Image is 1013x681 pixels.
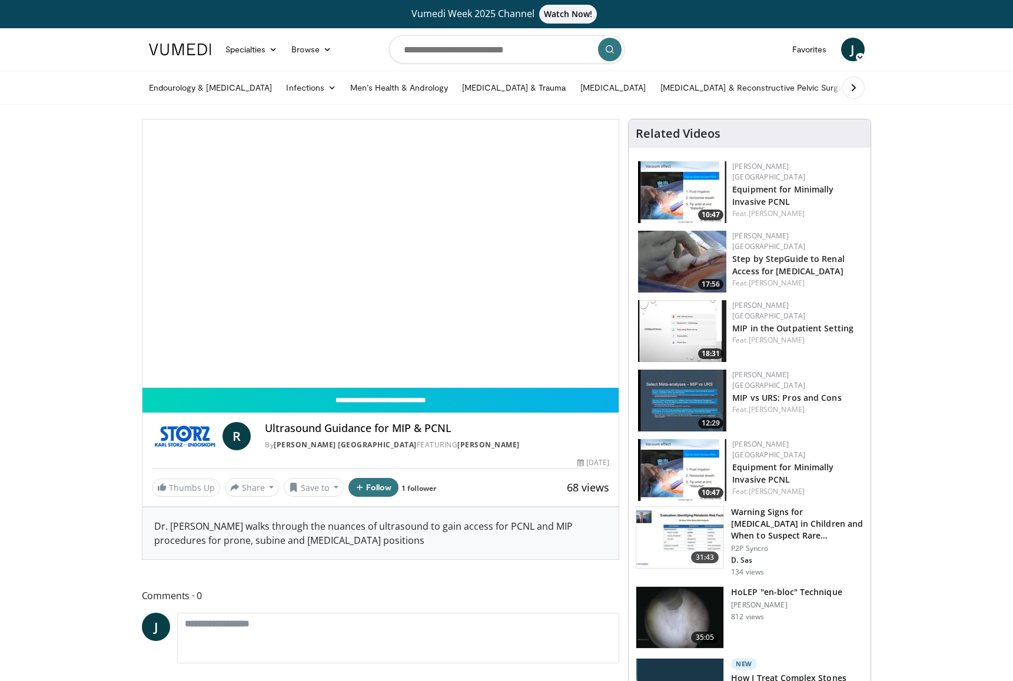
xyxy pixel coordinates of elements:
[698,487,723,498] span: 10:47
[401,483,436,493] a: 1 follower
[732,231,805,251] a: [PERSON_NAME] [GEOGRAPHIC_DATA]
[732,278,861,288] div: Feat.
[638,439,726,501] a: 10:47
[732,184,833,207] a: Equipment for Minimally Invasive PCNL
[149,44,211,55] img: VuMedi Logo
[732,404,861,415] div: Feat.
[732,208,861,219] div: Feat.
[142,507,619,559] div: Dr. [PERSON_NAME] walks through the nuances of ultrasound to gain access for PCNL and MIP procedu...
[636,587,723,648] img: fb452d19-f97f-4b12-854a-e22d5bcc68fc.150x105_q85_crop-smart_upscale.jpg
[732,392,842,403] a: MIP vs URS: Pros and Cons
[698,348,723,359] span: 18:31
[749,486,805,496] a: [PERSON_NAME]
[732,253,845,277] a: Step by StepGuide to Renal Access for [MEDICAL_DATA]
[636,507,723,568] img: b1bc6859-4bdd-4be1-8442-b8b8c53ce8a1.150x105_q85_crop-smart_upscale.jpg
[638,300,726,362] img: 2813497e-9d17-47a3-b8d1-62138ecde671.150x105_q85_crop-smart_upscale.jpg
[573,76,653,99] a: [MEDICAL_DATA]
[731,586,842,598] h3: HoLEP "en-bloc" Technique
[284,38,338,61] a: Browse
[749,278,805,288] a: [PERSON_NAME]
[151,5,863,24] a: Vumedi Week 2025 ChannelWatch Now!
[638,370,726,431] img: c22dbc45-2832-4e03-ae81-ffcc0eee26cd.150x105_q85_crop-smart_upscale.jpg
[225,478,280,497] button: Share
[279,76,343,99] a: Infections
[142,76,280,99] a: Endourology & [MEDICAL_DATA]
[348,478,399,497] button: Follow
[218,38,285,61] a: Specialties
[698,418,723,428] span: 12:29
[691,632,719,643] span: 35:05
[265,440,609,450] div: By FEATURING
[142,588,620,603] span: Comments 0
[731,658,757,670] p: New
[749,404,805,414] a: [PERSON_NAME]
[539,5,597,24] span: Watch Now!
[731,556,863,565] p: D. Sas
[222,422,251,450] a: R
[638,439,726,501] img: 57193a21-700a-4103-8163-b4069ca57589.150x105_q85_crop-smart_upscale.jpg
[785,38,834,61] a: Favorites
[142,119,619,388] video-js: Video Player
[732,439,805,460] a: [PERSON_NAME] [GEOGRAPHIC_DATA]
[731,600,842,610] p: [PERSON_NAME]
[732,161,805,182] a: [PERSON_NAME] [GEOGRAPHIC_DATA]
[653,76,858,99] a: [MEDICAL_DATA] & Reconstructive Pelvic Surgery
[731,567,764,577] p: 134 views
[636,127,720,141] h4: Related Videos
[732,370,805,390] a: [PERSON_NAME] [GEOGRAPHIC_DATA]
[731,612,764,622] p: 812 views
[638,161,726,223] a: 10:47
[457,440,520,450] a: [PERSON_NAME]
[638,300,726,362] a: 18:31
[698,279,723,290] span: 17:56
[749,335,805,345] a: [PERSON_NAME]
[284,478,344,497] button: Save to
[389,35,625,64] input: Search topics, interventions
[636,586,863,649] a: 35:05 HoLEP "en-bloc" Technique [PERSON_NAME] 812 views
[732,335,861,346] div: Feat.
[731,506,863,542] h3: Warning Signs for [MEDICAL_DATA] in Children and When to Suspect Rare…
[152,422,218,450] img: KARL STORZ United States
[698,210,723,220] span: 10:47
[567,480,609,494] span: 68 views
[274,440,417,450] a: [PERSON_NAME] [GEOGRAPHIC_DATA]
[732,323,853,334] a: MIP in the Outpatient Setting
[142,613,170,641] a: J
[636,506,863,577] a: 31:43 Warning Signs for [MEDICAL_DATA] in Children and When to Suspect Rare… P2P Syncro D. Sas 13...
[731,544,863,553] p: P2P Syncro
[638,161,726,223] img: 57193a21-700a-4103-8163-b4069ca57589.150x105_q85_crop-smart_upscale.jpg
[749,208,805,218] a: [PERSON_NAME]
[152,479,220,497] a: Thumbs Up
[638,231,726,293] a: 17:56
[638,231,726,293] img: be78edef-9c83-4ca4-81c3-bb590ce75b9a.150x105_q85_crop-smart_upscale.jpg
[732,461,833,485] a: Equipment for Minimally Invasive PCNL
[691,552,719,563] span: 31:43
[343,76,455,99] a: Men’s Health & Andrology
[455,76,573,99] a: [MEDICAL_DATA] & Trauma
[638,370,726,431] a: 12:29
[732,300,805,321] a: [PERSON_NAME] [GEOGRAPHIC_DATA]
[577,457,609,468] div: [DATE]
[265,422,609,435] h4: Ultrasound Guidance for MIP & PCNL
[841,38,865,61] a: J
[732,486,861,497] div: Feat.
